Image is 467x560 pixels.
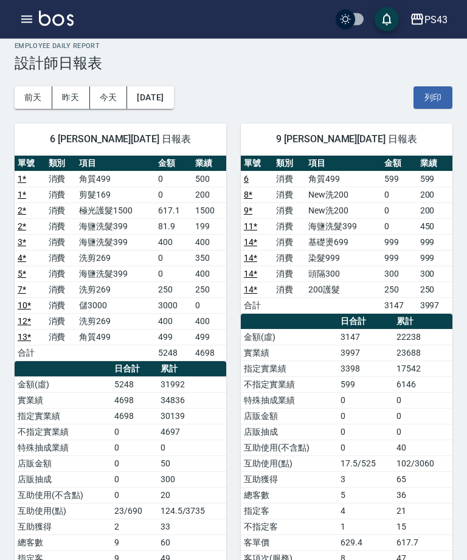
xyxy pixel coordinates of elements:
th: 項目 [76,156,155,172]
td: 0 [393,424,452,440]
td: 629.4 [337,535,393,551]
td: 0 [155,266,192,282]
td: 199 [192,219,226,235]
td: 金額(虛) [241,330,337,345]
td: 617.7 [393,535,452,551]
td: 450 [417,219,452,235]
td: 互助使用(點) [241,456,337,472]
td: 指定實業績 [241,361,337,377]
button: save [375,7,399,32]
td: 40 [393,440,452,456]
td: 250 [381,282,417,298]
span: 6 [PERSON_NAME][DATE] 日報表 [29,134,212,146]
td: 消費 [46,266,77,282]
td: 洗剪269 [76,251,155,266]
th: 累計 [393,314,452,330]
th: 累計 [157,362,226,378]
th: 類別 [273,156,305,172]
td: 1500 [192,203,226,219]
h3: 設計師日報表 [15,55,452,72]
td: 消費 [46,330,77,345]
td: 不指定實業績 [241,377,337,393]
h2: Employee Daily Report [15,43,452,50]
td: 36 [393,488,452,503]
td: 總客數 [241,488,337,503]
td: 499 [192,330,226,345]
table: a dense table [15,156,226,362]
td: 400 [192,235,226,251]
td: 33 [157,519,226,535]
td: 消費 [46,171,77,187]
td: 消費 [46,235,77,251]
td: 店販金額 [15,456,111,472]
th: 金額 [155,156,192,172]
td: 店販抽成 [241,424,337,440]
td: 31992 [157,377,226,393]
td: 角質499 [76,171,155,187]
th: 單號 [15,156,46,172]
td: 200 [192,187,226,203]
th: 業績 [417,156,452,172]
td: 3 [337,472,393,488]
td: 4697 [157,424,226,440]
td: 200護髮 [305,282,381,298]
td: 金額(虛) [15,377,111,393]
td: 999 [417,251,452,266]
td: 50 [157,456,226,472]
td: 實業績 [15,393,111,409]
td: 102/3060 [393,456,452,472]
td: 消費 [46,251,77,266]
td: 0 [337,393,393,409]
td: 4698 [111,409,157,424]
th: 業績 [192,156,226,172]
td: 0 [393,409,452,424]
td: 5248 [155,345,192,361]
td: 250 [155,282,192,298]
td: 0 [337,440,393,456]
td: 極光護髮1500 [76,203,155,219]
td: 500 [192,171,226,187]
td: 999 [381,235,417,251]
td: 65 [393,472,452,488]
td: 0 [111,440,157,456]
td: 0 [381,187,417,203]
td: 200 [417,203,452,219]
td: 特殊抽成業績 [15,440,111,456]
td: 6146 [393,377,452,393]
td: 店販金額 [241,409,337,424]
td: 海鹽洗髮399 [76,219,155,235]
td: 4698 [111,393,157,409]
td: 5 [337,488,393,503]
td: 不指定客 [241,519,337,535]
td: 250 [192,282,226,298]
td: 客單價 [241,535,337,551]
td: 999 [417,235,452,251]
td: 0 [381,219,417,235]
td: 0 [337,409,393,424]
th: 類別 [46,156,77,172]
td: 400 [192,266,226,282]
td: 0 [155,187,192,203]
td: 4698 [192,345,226,361]
td: 洗剪269 [76,314,155,330]
td: 消費 [46,298,77,314]
td: 599 [337,377,393,393]
td: 0 [192,298,226,314]
td: 合計 [241,298,273,314]
td: 互助使用(不含點) [15,488,111,503]
td: 21 [393,503,452,519]
td: 5248 [111,377,157,393]
table: a dense table [241,156,452,314]
td: 指定實業績 [15,409,111,424]
td: New洗200 [305,187,381,203]
td: 400 [155,314,192,330]
td: 海鹽洗髮399 [76,266,155,282]
td: New洗200 [305,203,381,219]
td: 15 [393,519,452,535]
td: 店販抽成 [15,472,111,488]
td: 3000 [155,298,192,314]
button: [DATE] [127,87,173,109]
td: 22238 [393,330,452,345]
td: 3997 [417,298,452,314]
div: PS43 [424,12,448,27]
